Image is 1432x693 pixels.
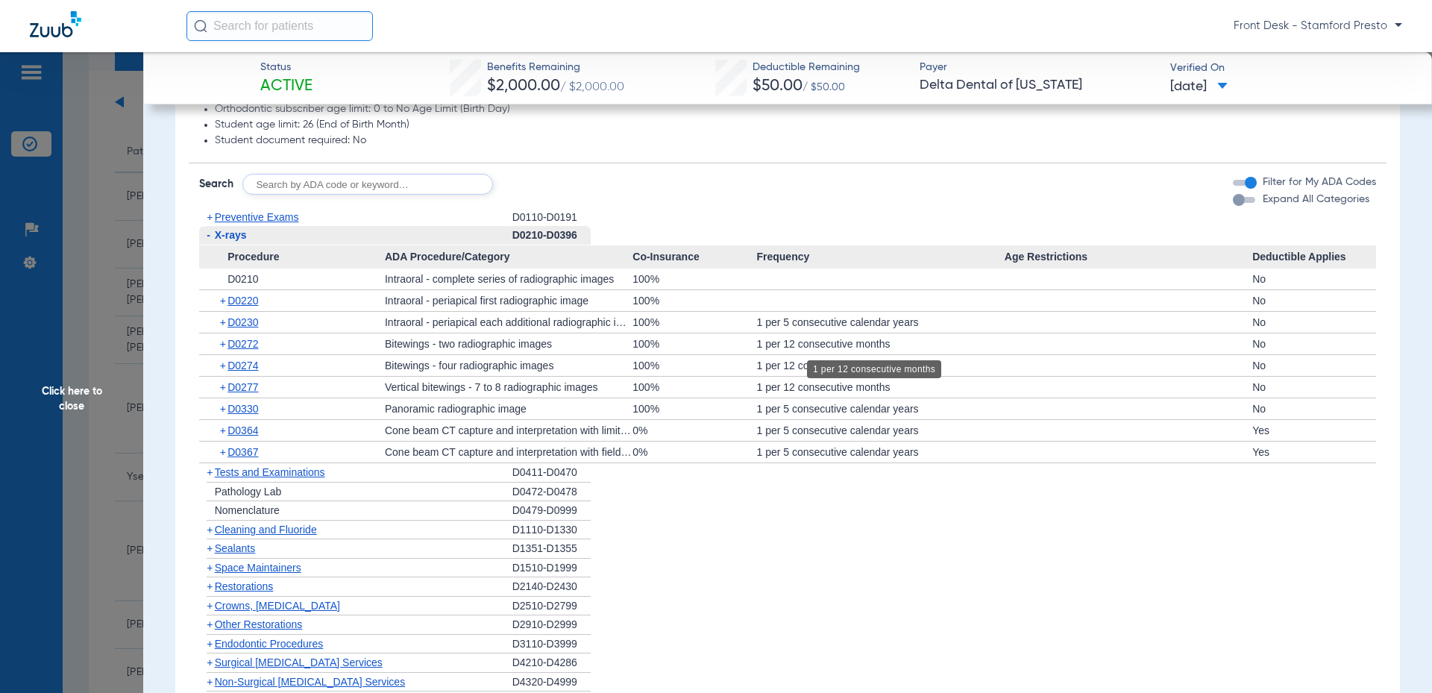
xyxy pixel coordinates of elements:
span: ADA Procedure/Category [385,245,632,269]
span: Active [260,76,313,97]
div: No [1252,312,1376,333]
span: Status [260,60,313,75]
span: D0220 [227,295,258,307]
span: Age Restrictions [1005,245,1252,269]
span: + [220,312,228,333]
div: Bitewings - two radiographic images [385,333,632,354]
div: D0411-D0470 [512,463,591,483]
span: X-rays [215,229,247,241]
input: Search for patients [186,11,373,41]
span: + [220,420,228,441]
span: + [207,466,213,478]
span: Endodontic Procedures [215,638,324,650]
div: Intraoral - complete series of radiographic images [385,269,632,289]
span: + [207,676,213,688]
div: Cone beam CT capture and interpretation with field of view of both jaws; with or without cranium [385,442,632,462]
div: D2910-D2999 [512,615,591,635]
div: D0479-D0999 [512,501,591,521]
li: Student age limit: 26 (End of Birth Month) [215,119,1377,132]
span: Restorations [215,580,274,592]
div: 0% [632,420,756,441]
span: Crowns, [MEDICAL_DATA] [215,600,340,612]
div: No [1252,355,1376,376]
div: D0210-D0396 [512,226,591,245]
span: Payer [920,60,1158,75]
span: D0210 [227,273,258,285]
div: 1 per 5 consecutive calendar years [756,312,1004,333]
span: Pathology Lab [215,486,282,498]
div: D2510-D2799 [512,597,591,616]
span: Benefits Remaining [487,60,624,75]
span: D0274 [227,360,258,371]
span: Co-Insurance [632,245,756,269]
div: D1110-D1330 [512,521,591,540]
li: Student document required: No [215,134,1377,148]
div: D0110-D0191 [512,208,591,227]
span: D0367 [227,446,258,458]
img: Search Icon [194,19,207,33]
span: Deductible Applies [1252,245,1376,269]
span: + [207,638,213,650]
span: $2,000.00 [487,78,560,94]
span: + [207,600,213,612]
div: 1 per 5 consecutive calendar years [756,420,1004,441]
span: + [207,542,213,554]
span: + [207,618,213,630]
div: 100% [632,398,756,419]
div: Yes [1252,420,1376,441]
span: D0364 [227,424,258,436]
iframe: Chat Widget [1357,621,1432,693]
span: [DATE] [1170,78,1228,96]
div: 100% [632,333,756,354]
span: Verified On [1170,60,1408,76]
div: 100% [632,312,756,333]
div: 1 per 12 consecutive months [756,355,1004,376]
label: Filter for My ADA Codes [1260,175,1376,190]
div: No [1252,269,1376,289]
span: + [220,290,228,311]
li: Orthodontic subscriber age limit: 0 to No Age Limit (Birth Day) [215,103,1377,116]
span: Nomenclature [215,504,280,516]
span: + [207,562,213,574]
div: D1510-D1999 [512,559,591,578]
div: 1 per 5 consecutive calendar years [756,398,1004,419]
span: Non-Surgical [MEDICAL_DATA] Services [215,676,405,688]
span: Deductible Remaining [753,60,860,75]
div: 100% [632,355,756,376]
span: D0230 [227,316,258,328]
span: Search [199,177,233,192]
div: D4320-D4999 [512,673,591,692]
div: D4210-D4286 [512,653,591,673]
span: Sealants [215,542,255,554]
div: Vertical bitewings - 7 to 8 radiographic images [385,377,632,398]
span: / $50.00 [803,82,845,92]
div: 1 per 5 consecutive calendar years [756,442,1004,462]
span: Expand All Categories [1263,194,1369,204]
span: Procedure [199,245,385,269]
span: $50.00 [753,78,803,94]
div: 1 per 12 consecutive months [756,333,1004,354]
div: Yes [1252,442,1376,462]
span: - [207,229,210,241]
div: D0472-D0478 [512,483,591,502]
span: + [207,656,213,668]
span: + [220,377,228,398]
div: 100% [632,269,756,289]
div: Intraoral - periapical each additional radiographic image [385,312,632,333]
div: No [1252,377,1376,398]
div: No [1252,333,1376,354]
span: Preventive Exams [215,211,299,223]
span: + [207,524,213,536]
span: + [220,333,228,354]
div: Cone beam CT capture and interpretation with limited field of view – less than one whole jaw [385,420,632,441]
div: 100% [632,290,756,311]
span: Frequency [756,245,1004,269]
span: + [220,442,228,462]
div: 0% [632,442,756,462]
span: Other Restorations [215,618,303,630]
span: + [220,398,228,419]
span: Cleaning and Fluoride [215,524,317,536]
div: Intraoral - periapical first radiographic image [385,290,632,311]
div: D3110-D3999 [512,635,591,654]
